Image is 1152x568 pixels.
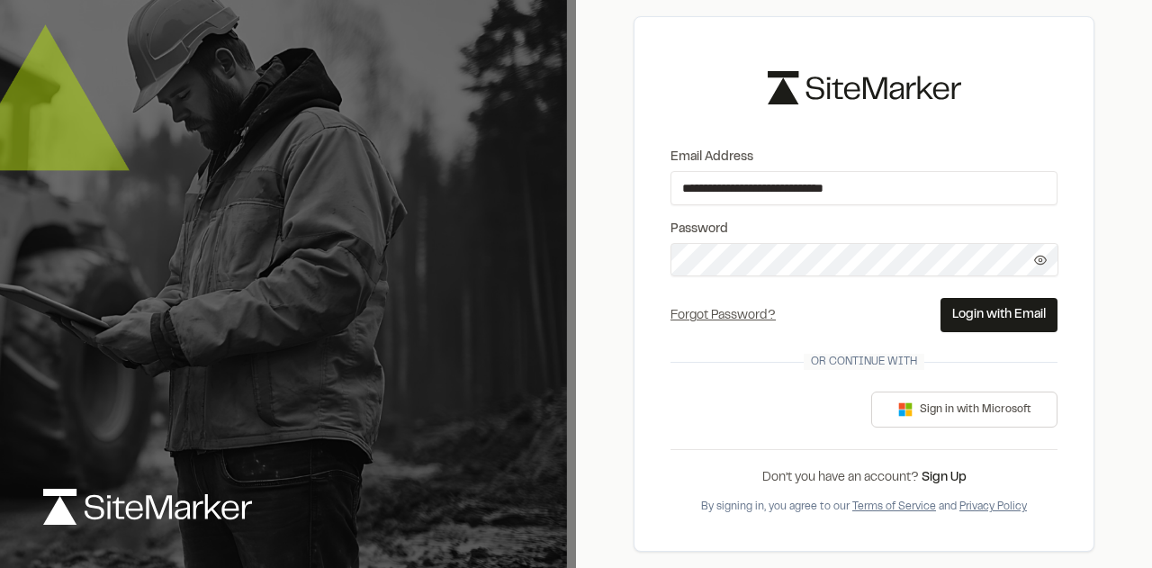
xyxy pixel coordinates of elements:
a: Forgot Password? [670,311,776,321]
iframe: Sign in with Google Button [661,390,844,429]
div: By signing in, you agree to our and [670,499,1057,515]
label: Email Address [670,148,1057,167]
span: Or continue with [804,354,924,370]
img: logo-black-rebrand.svg [768,71,961,104]
button: Sign in with Microsoft [871,392,1057,428]
label: Password [670,220,1057,239]
button: Privacy Policy [959,499,1027,515]
div: Don’t you have an account? [670,468,1057,488]
a: Sign Up [922,473,967,483]
button: Login with Email [940,298,1057,332]
img: logo-white-rebrand.svg [43,489,252,525]
button: Terms of Service [852,499,936,515]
